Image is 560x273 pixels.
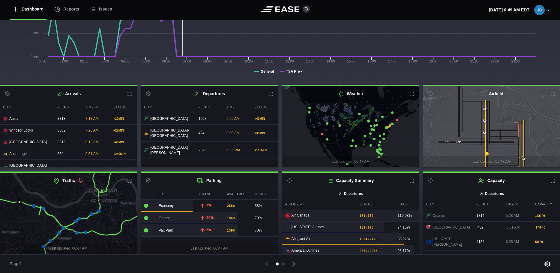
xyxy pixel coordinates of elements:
b: 2859 [360,249,367,253]
text: 18:00 [409,59,417,63]
text: 11:00 [265,59,273,63]
div: Status [357,199,393,210]
h2: Capacity Summary [282,173,419,189]
div: 1317 [55,162,81,174]
span: [GEOGRAPHIC_DATA] [9,139,47,145]
div: Last updated: 06:47 AM [141,164,278,175]
text: 15:00 [347,59,355,63]
text: 08:00 [203,59,212,63]
b: 50 [535,240,539,244]
div: 70% [255,215,275,221]
span: / [368,236,369,242]
div: + 27 MIN [113,128,134,133]
b: 1869 [227,216,235,220]
h2: Airfield [423,86,560,102]
span: Orlando [433,213,445,218]
div: Flight [55,102,81,113]
span: / [542,253,543,259]
div: Status [110,102,137,113]
b: 2580 [227,204,235,208]
span: [US_STATE][PERSON_NAME] [433,236,469,247]
span: / [540,239,541,244]
span: / [542,225,543,230]
button: Departures [423,189,560,199]
div: + 35 MIN [254,131,275,135]
div: 534 [55,148,81,159]
div: Lot [156,189,195,199]
span: Economy [159,204,174,208]
text: 09:00 [224,59,232,63]
b: 178 [368,225,374,230]
span: [GEOGRAPHIC_DATA][PERSON_NAME] [150,145,191,156]
div: 3382 [55,125,81,136]
span: 9:51 AM [85,152,99,156]
b: 132 [360,225,366,230]
h2: Weather [282,86,419,102]
tspan: 0 min [31,55,39,59]
h2: Capacity [423,173,560,189]
span: [GEOGRAPHIC_DATA][PERSON_NAME] [9,163,50,174]
div: + 240 MIN [113,152,134,156]
b: 186 [535,214,541,218]
b: 152 [368,214,374,218]
div: 119.08% [398,213,416,218]
span: 6% [206,228,211,232]
text: 20:00 [450,59,458,63]
span: 7:20 AM [85,128,99,132]
b: 0 [543,214,545,218]
div: 96.17% [398,248,416,253]
text: 04:00 [121,59,130,63]
div: Time [223,102,250,113]
div: 424 [196,127,222,139]
span: [GEOGRAPHIC_DATA] [433,225,470,230]
span: [GEOGRAPHIC_DATA] [433,253,470,259]
text: 02:00 [80,59,88,63]
span: Allegiant Air [292,237,310,241]
div: 4184 [473,236,501,247]
div: 38% [255,203,275,208]
span: Anchorage [9,151,27,156]
text: 01:00 [60,59,68,63]
b: 1934 [360,237,367,241]
div: 88.92% [398,236,416,242]
div: + 116 MIN [254,148,275,153]
text: 23:00 [511,59,520,63]
span: 7:18 AM [85,117,99,121]
b: 0 [544,225,546,230]
tspan: 3 min [31,31,39,35]
div: 3312 [55,136,81,148]
div: City [141,102,194,113]
b: 181 [360,214,366,218]
b: 1390 [227,228,235,233]
text: 13:00 [306,59,314,63]
text: 19:00 [429,59,438,63]
div: + 41 MIN [113,140,134,144]
span: 12:06 AM [85,166,101,170]
span: Air Canada [292,213,310,217]
text: 17:00 [388,59,397,63]
text: 10:00 [244,59,253,63]
span: Garage [159,216,171,220]
text: 05:00 [142,59,150,63]
span: 6:05 AM [506,240,519,244]
span: 5:51 AM [506,225,520,229]
div: City [423,199,472,210]
span: ValuPark [159,228,173,232]
text: 21:00 [470,59,479,63]
div: 2826 [196,144,222,156]
div: Last updated: 06:47 AM [423,156,560,167]
div: Status [251,102,278,113]
span: 20% [206,216,214,220]
span: / [368,248,369,253]
text: 06:00 [162,59,171,63]
tspan: TSA Pre✓ [286,69,303,74]
h2: Parking [141,173,278,189]
div: 439 [475,222,502,233]
span: / [542,213,543,218]
div: Flight [473,199,501,210]
span: 9:00 AM [226,131,240,135]
div: 74.16% [398,225,416,230]
div: Last updated: 06:47 AM [141,243,278,254]
div: % Full [252,189,278,199]
text: 03:00 [101,59,109,63]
